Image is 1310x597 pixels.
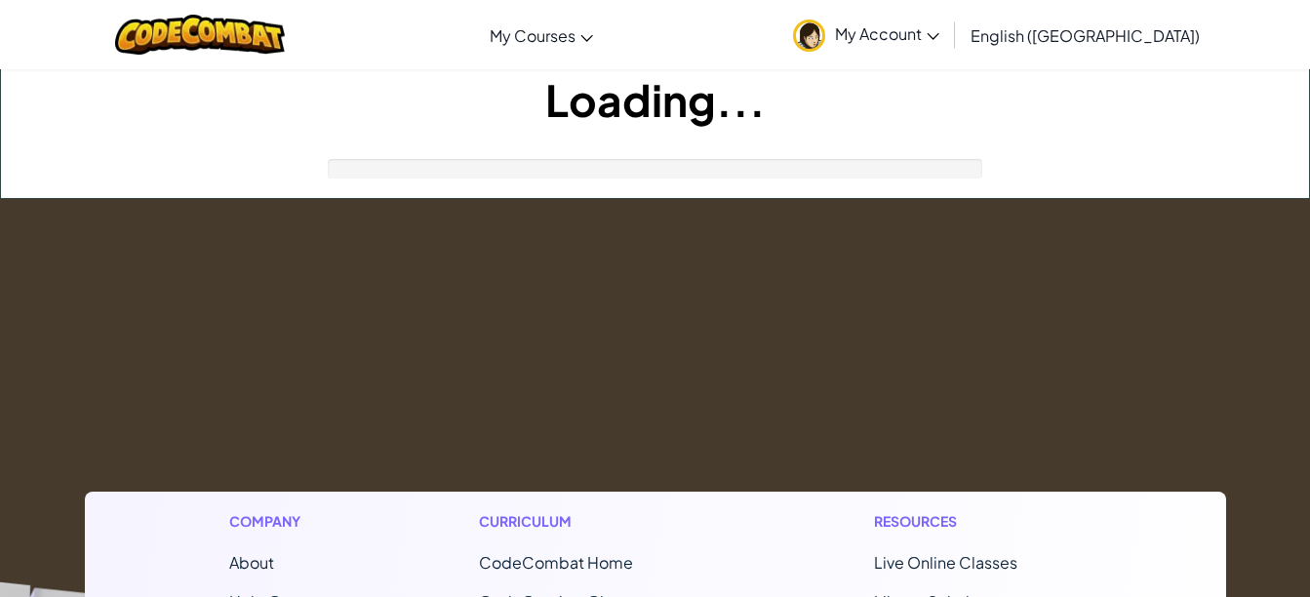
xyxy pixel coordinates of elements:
[874,552,1017,573] a: Live Online Classes
[835,23,939,44] span: My Account
[229,511,320,532] h1: Company
[874,511,1082,532] h1: Resources
[479,511,715,532] h1: Curriculum
[479,552,633,573] span: CodeCombat Home
[1,69,1309,130] h1: Loading...
[229,552,274,573] a: About
[793,20,825,52] img: avatar
[961,9,1210,61] a: English ([GEOGRAPHIC_DATA])
[480,9,603,61] a: My Courses
[115,15,286,55] img: CodeCombat logo
[971,25,1200,46] span: English ([GEOGRAPHIC_DATA])
[490,25,576,46] span: My Courses
[783,4,949,65] a: My Account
